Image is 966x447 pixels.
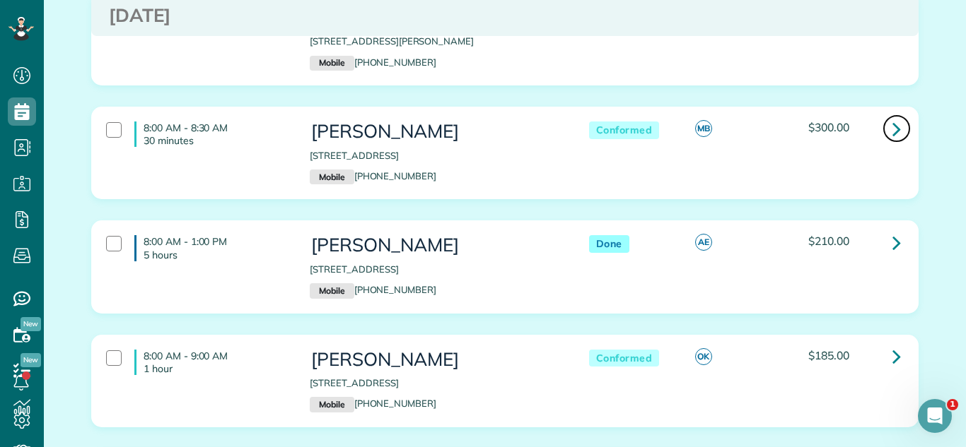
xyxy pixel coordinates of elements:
span: Conformed [589,350,660,367]
span: AE [695,234,712,251]
a: Mobile[PHONE_NUMBER] [310,398,436,409]
h4: 8:00 AM - 9:00 AM [134,350,289,375]
iframe: Intercom live chat [918,399,952,433]
p: 30 minutes [144,134,289,147]
small: Mobile [310,283,354,299]
h3: [DATE] [109,6,901,26]
small: Mobile [310,56,354,71]
p: [STREET_ADDRESS] [310,149,560,162]
small: Mobile [310,397,354,412]
span: MB [695,120,712,137]
p: [STREET_ADDRESS] [310,263,560,276]
p: [STREET_ADDRESS][PERSON_NAME] [310,35,560,48]
a: Mobile[PHONE_NUMBER] [310,56,436,68]
a: Mobile[PHONE_NUMBER] [310,284,436,295]
span: $210.00 [808,234,849,248]
h3: [PERSON_NAME] [310,121,560,142]
span: New [21,317,41,331]
span: Done [589,235,629,253]
h3: [PERSON_NAME] [310,350,560,370]
a: Mobile[PHONE_NUMBER] [310,170,436,181]
span: Conformed [589,121,660,139]
span: $185.00 [808,348,849,362]
small: Mobile [310,169,354,185]
span: 1 [947,399,958,410]
h3: [PERSON_NAME] [310,235,560,256]
span: New [21,353,41,367]
span: OK [695,348,712,365]
p: [STREET_ADDRESS] [310,376,560,390]
span: $300.00 [808,120,849,134]
h4: 8:00 AM - 1:00 PM [134,235,289,261]
p: 1 hour [144,362,289,375]
p: 5 hours [144,249,289,261]
h4: 8:00 AM - 8:30 AM [134,121,289,147]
